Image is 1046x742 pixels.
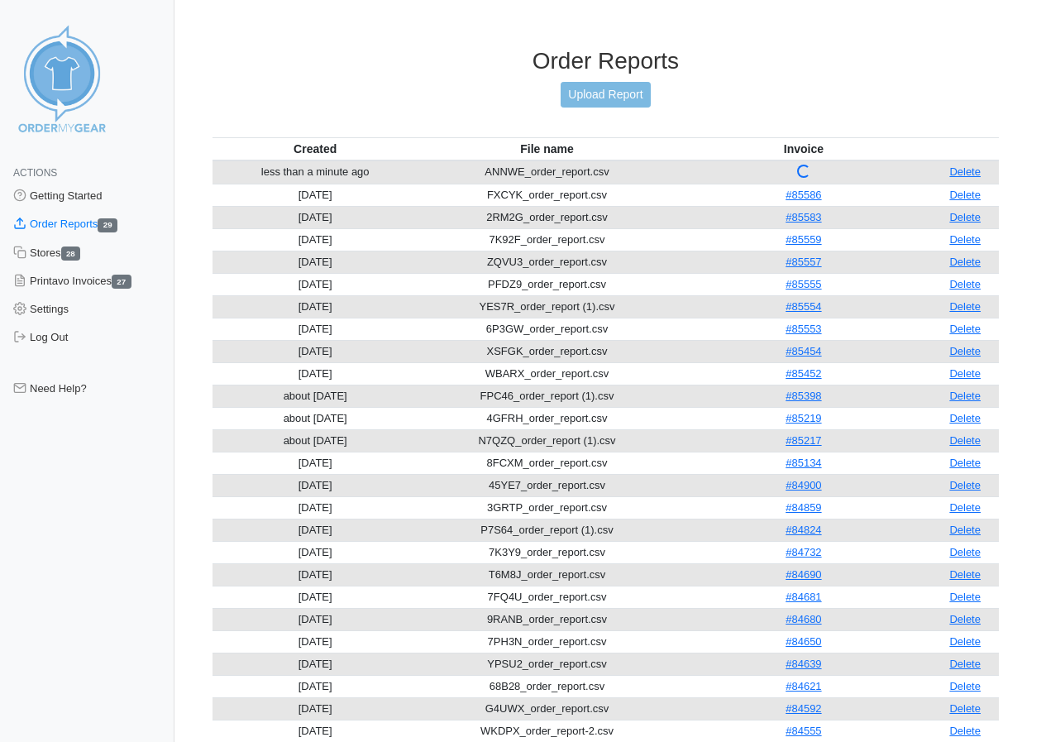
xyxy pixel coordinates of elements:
[786,367,821,380] a: #85452
[949,479,981,491] a: Delete
[213,206,418,228] td: [DATE]
[418,697,676,720] td: G4UWX_order_report.csv
[786,635,821,648] a: #84650
[213,720,418,742] td: [DATE]
[213,47,999,75] h3: Order Reports
[949,635,981,648] a: Delete
[786,568,821,581] a: #84690
[213,137,418,160] th: Created
[213,318,418,340] td: [DATE]
[98,218,117,232] span: 29
[949,189,981,201] a: Delete
[786,546,821,558] a: #84732
[949,412,981,424] a: Delete
[786,278,821,290] a: #85555
[418,340,676,362] td: XSFGK_order_report.csv
[949,501,981,514] a: Delete
[949,702,981,715] a: Delete
[418,474,676,496] td: 45YE7_order_report.csv
[213,653,418,675] td: [DATE]
[786,680,821,692] a: #84621
[213,496,418,519] td: [DATE]
[949,165,981,178] a: Delete
[949,367,981,380] a: Delete
[786,189,821,201] a: #85586
[949,658,981,670] a: Delete
[418,496,676,519] td: 3GRTP_order_report.csv
[786,725,821,737] a: #84555
[418,519,676,541] td: P7S64_order_report (1).csv
[561,82,650,108] a: Upload Report
[418,429,676,452] td: N7QZQ_order_report (1).csv
[418,452,676,474] td: 8FCXM_order_report.csv
[786,613,821,625] a: #84680
[786,702,821,715] a: #84592
[418,228,676,251] td: 7K92F_order_report.csv
[418,630,676,653] td: 7PH3N_order_report.csv
[213,160,418,184] td: less than a minute ago
[418,206,676,228] td: 2RM2G_order_report.csv
[949,613,981,625] a: Delete
[213,273,418,295] td: [DATE]
[418,720,676,742] td: WKDPX_order_report-2.csv
[213,697,418,720] td: [DATE]
[949,591,981,603] a: Delete
[949,300,981,313] a: Delete
[213,295,418,318] td: [DATE]
[418,563,676,586] td: T6M8J_order_report.csv
[213,385,418,407] td: about [DATE]
[949,680,981,692] a: Delete
[949,345,981,357] a: Delete
[786,211,821,223] a: #85583
[13,167,57,179] span: Actions
[418,295,676,318] td: YES7R_order_report (1).csv
[213,630,418,653] td: [DATE]
[786,658,821,670] a: #84639
[949,256,981,268] a: Delete
[418,407,676,429] td: 4GFRH_order_report.csv
[213,675,418,697] td: [DATE]
[418,385,676,407] td: FPC46_order_report (1).csv
[418,653,676,675] td: YPSU2_order_report.csv
[213,228,418,251] td: [DATE]
[213,474,418,496] td: [DATE]
[786,479,821,491] a: #84900
[786,233,821,246] a: #85559
[786,591,821,603] a: #84681
[949,434,981,447] a: Delete
[418,318,676,340] td: 6P3GW_order_report.csv
[949,233,981,246] a: Delete
[213,519,418,541] td: [DATE]
[418,137,676,160] th: File name
[213,541,418,563] td: [DATE]
[418,184,676,206] td: FXCYK_order_report.csv
[418,251,676,273] td: ZQVU3_order_report.csv
[213,586,418,608] td: [DATE]
[949,323,981,335] a: Delete
[786,300,821,313] a: #85554
[949,211,981,223] a: Delete
[949,568,981,581] a: Delete
[676,137,932,160] th: Invoice
[61,247,81,261] span: 28
[949,546,981,558] a: Delete
[418,608,676,630] td: 9RANB_order_report.csv
[418,160,676,184] td: ANNWE_order_report.csv
[213,362,418,385] td: [DATE]
[949,390,981,402] a: Delete
[786,457,821,469] a: #85134
[786,412,821,424] a: #85219
[213,563,418,586] td: [DATE]
[418,541,676,563] td: 7K3Y9_order_report.csv
[786,323,821,335] a: #85553
[112,275,131,289] span: 27
[786,524,821,536] a: #84824
[786,434,821,447] a: #85217
[418,675,676,697] td: 68B28_order_report.csv
[213,340,418,362] td: [DATE]
[213,184,418,206] td: [DATE]
[213,452,418,474] td: [DATE]
[418,362,676,385] td: WBARX_order_report.csv
[213,429,418,452] td: about [DATE]
[786,390,821,402] a: #85398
